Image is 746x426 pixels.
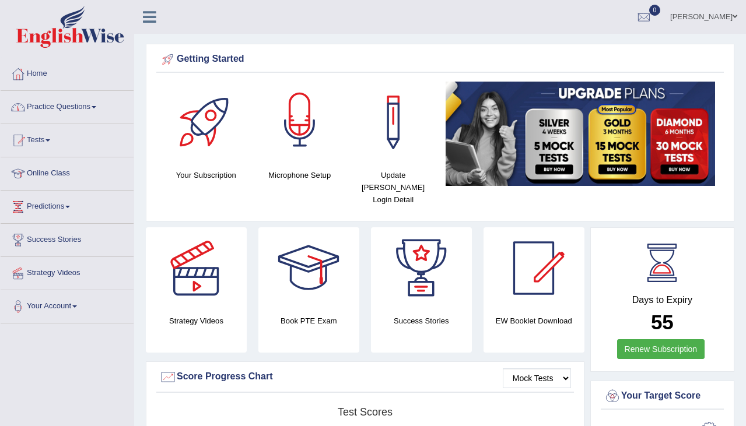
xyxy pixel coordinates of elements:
h4: Update [PERSON_NAME] Login Detail [352,169,434,206]
a: Tests [1,124,134,153]
h4: Success Stories [371,315,472,327]
a: Your Account [1,290,134,319]
h4: Microphone Setup [258,169,340,181]
a: Online Class [1,157,134,186]
a: Renew Subscription [617,339,705,359]
div: Getting Started [159,51,721,68]
a: Success Stories [1,224,134,253]
tspan: Test scores [338,406,393,418]
h4: Your Subscription [165,169,247,181]
h4: Book PTE Exam [258,315,359,327]
a: Strategy Videos [1,257,134,286]
h4: Strategy Videos [146,315,247,327]
a: Predictions [1,191,134,220]
img: small5.jpg [446,82,715,186]
a: Home [1,58,134,87]
a: Practice Questions [1,91,134,120]
b: 55 [651,311,674,333]
div: Score Progress Chart [159,368,571,386]
h4: EW Booklet Download [484,315,584,327]
h4: Days to Expiry [604,295,721,305]
div: Your Target Score [604,388,721,405]
span: 0 [649,5,661,16]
